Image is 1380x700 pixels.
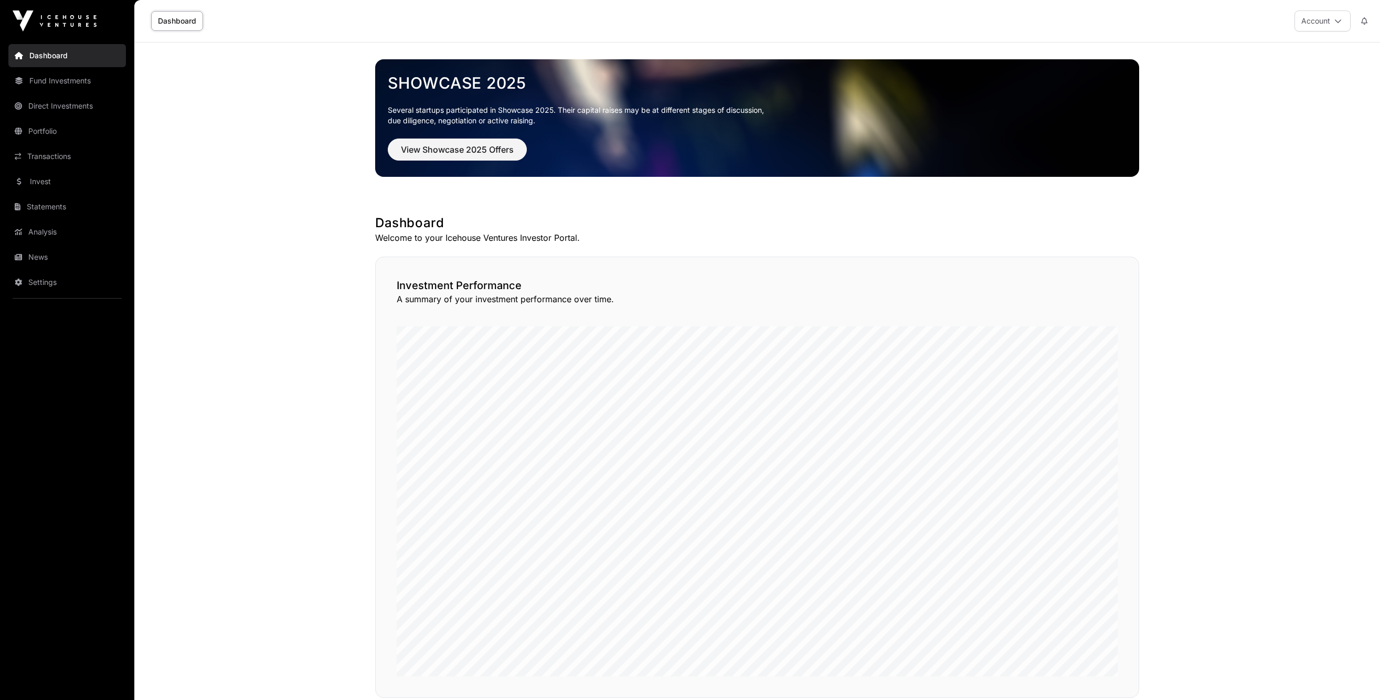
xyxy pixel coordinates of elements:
a: Dashboard [151,11,203,31]
p: Several startups participated in Showcase 2025. Their capital raises may be at different stages o... [388,105,1127,126]
a: Transactions [8,145,126,168]
img: Icehouse Ventures Logo [13,10,97,31]
button: Account [1294,10,1351,31]
a: Statements [8,195,126,218]
a: Portfolio [8,120,126,143]
h1: Dashboard [375,215,1139,231]
a: Dashboard [8,44,126,67]
a: Fund Investments [8,69,126,92]
a: Invest [8,170,126,193]
span: View Showcase 2025 Offers [401,143,514,156]
iframe: Chat Widget [1328,650,1380,700]
a: Settings [8,271,126,294]
a: Analysis [8,220,126,243]
p: A summary of your investment performance over time. [397,293,1118,305]
a: View Showcase 2025 Offers [388,149,527,160]
h2: Investment Performance [397,278,1118,293]
a: News [8,246,126,269]
p: Welcome to your Icehouse Ventures Investor Portal. [375,231,1139,244]
img: Showcase 2025 [375,59,1139,177]
a: Showcase 2025 [388,73,1127,92]
a: Direct Investments [8,94,126,118]
button: View Showcase 2025 Offers [388,139,527,161]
